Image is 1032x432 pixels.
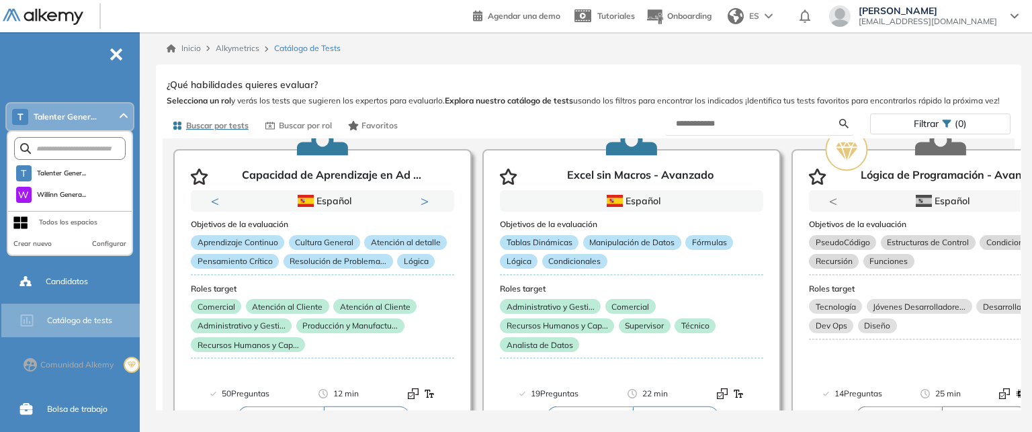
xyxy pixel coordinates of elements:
[914,114,939,134] span: Filtrar
[619,318,671,333] p: Supervisor
[859,5,997,16] span: [PERSON_NAME]
[965,368,1032,432] iframe: Chat Widget
[633,406,719,427] button: Demo
[717,388,728,399] img: Format test logo
[597,11,635,21] span: Tutoriales
[531,387,578,400] span: 19 Preguntas
[675,318,716,333] p: Técnico
[46,275,88,288] span: Candidatos
[191,299,241,314] p: Comercial
[488,11,560,21] span: Agendar una demo
[670,410,697,423] span: Demo
[289,235,360,250] p: Cultura General
[324,406,410,427] button: Demo
[279,120,332,132] span: Buscar por rol
[333,299,417,314] p: Atención al Cliente
[857,193,1025,208] div: Español
[333,387,359,400] span: 12 min
[191,235,284,250] p: Aprendizaje Continuo
[548,193,716,208] div: Español
[246,299,329,314] p: Atención al Cliente
[728,8,744,24] img: world
[500,337,579,352] p: Analista de Datos
[955,114,967,134] span: (0)
[605,299,656,314] p: Comercial
[364,235,447,250] p: Atención al detalle
[216,43,259,53] span: Alkymetrics
[916,195,932,207] img: ESP
[859,16,997,27] span: [EMAIL_ADDRESS][DOMAIN_NAME]
[191,284,454,294] h3: Roles target
[500,318,614,333] p: Recursos Humanos y Cap...
[408,388,419,399] img: Format test logo
[167,114,254,137] button: Buscar por tests
[47,314,112,327] span: Catálogo de tests
[47,403,107,415] span: Bolsa de trabajo
[361,120,398,132] span: Favoritos
[167,95,231,105] b: Selecciona un rol
[749,10,759,22] span: ES
[733,388,744,399] img: Format test logo
[473,7,560,23] a: Agendar una demo
[298,195,314,207] img: ESP
[343,114,404,137] button: Favoritos
[361,410,388,423] span: Demo
[238,406,324,427] button: Detalles
[39,217,97,228] div: Todos los espacios
[500,299,601,314] p: Administrativo y Gesti...
[397,254,435,269] p: Lógica
[186,120,249,132] span: Buscar por tests
[191,318,292,333] p: Administrativo y Gesti...
[306,212,322,214] button: 1
[765,13,773,19] img: arrow
[92,239,126,249] button: Configurar
[500,235,578,250] p: Tablas Dinámicas
[500,284,763,294] h3: Roles target
[37,168,87,179] span: Talenter Gener...
[239,193,407,208] div: Español
[284,254,393,269] p: Resolución de Problema...
[424,388,435,399] img: Format test logo
[211,194,224,208] button: Previous
[328,212,339,214] button: 2
[191,254,279,269] p: Pensamiento Crítico
[13,239,52,249] button: Crear nuevo
[242,169,421,185] p: Capacidad de Aprendizaje en Ad ...
[296,318,404,333] p: Producción y Manufactu...
[3,9,83,26] img: Logo
[18,189,29,200] span: W
[274,42,341,54] span: Catálogo de Tests
[646,2,712,31] button: Onboarding
[445,95,573,105] b: Explora nuestro catálogo de tests
[222,387,269,400] span: 50 Preguntas
[259,114,337,137] button: Buscar por rol
[421,194,434,208] button: Next
[191,337,305,352] p: Recursos Humanos y Cap...
[167,95,1010,107] span: y verás los tests que sugieren los expertos para evaluarlo. usando los filtros para encontrar los...
[567,169,714,185] p: Excel sin Macros - Avanzado
[167,42,201,54] a: Inicio
[667,11,712,21] span: Onboarding
[542,254,607,269] p: Condicionales
[547,406,633,427] button: Detalles
[685,235,733,250] p: Fórmulas
[607,195,623,207] img: ESP
[965,368,1032,432] div: Widget de chat
[500,254,537,269] p: Lógica
[167,78,318,92] span: ¿Qué habilidades quieres evaluar?
[191,220,454,229] h3: Objetivos de la evaluación
[583,235,681,250] p: Manipulación de Datos
[500,220,763,229] h3: Objetivos de la evaluación
[642,387,668,400] span: 22 min
[34,112,97,122] span: Talenter Gener...
[21,168,26,179] span: T
[17,112,24,122] span: T
[37,189,87,200] span: Willinn Genera...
